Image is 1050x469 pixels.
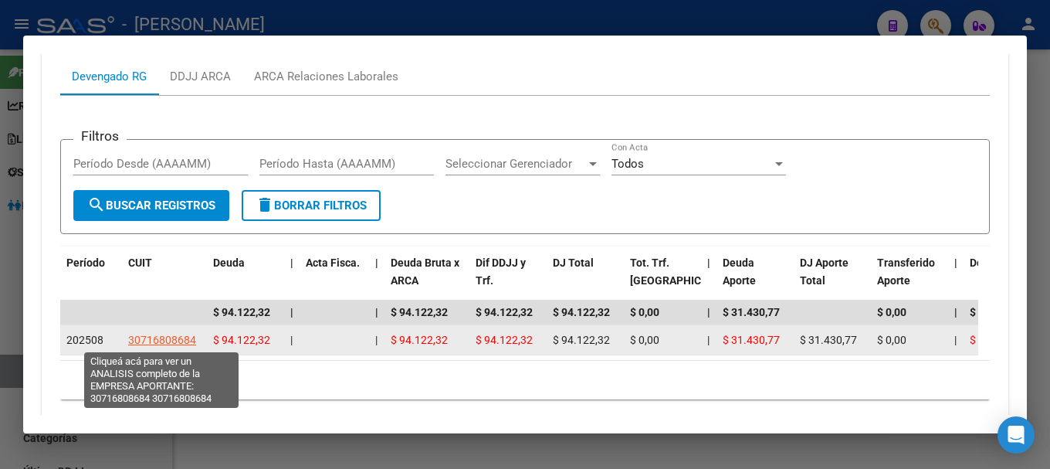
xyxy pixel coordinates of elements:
span: Deuda Contr. [970,257,1033,269]
span: $ 94.122,32 [213,306,270,318]
div: ARCA Relaciones Laborales [254,68,398,85]
span: $ 31.430,77 [723,306,780,318]
span: $ 94.122,32 [476,306,533,318]
datatable-header-cell: Período [60,246,122,314]
datatable-header-cell: | [701,246,716,314]
span: Borrar Filtros [256,199,367,212]
span: $ 62.691,55 [970,306,1027,318]
span: $ 0,00 [630,334,659,346]
datatable-header-cell: Deuda Contr. [964,246,1041,314]
span: | [375,306,378,318]
span: Tot. Trf. [GEOGRAPHIC_DATA] [630,257,735,287]
span: Deuda Bruta x ARCA [391,257,459,287]
span: | [954,306,957,318]
span: $ 94.122,32 [213,334,270,346]
span: Acta Fisca. [306,257,360,269]
datatable-header-cell: Transferido Aporte [871,246,948,314]
span: Transferido Aporte [877,257,935,287]
datatable-header-cell: | [369,246,384,314]
div: DDJJ ARCA [170,68,231,85]
span: $ 94.122,32 [391,306,448,318]
span: | [954,334,957,346]
datatable-header-cell: Deuda Aporte [716,246,794,314]
span: $ 94.122,32 [391,334,448,346]
span: Deuda [213,257,245,269]
span: | [707,257,710,269]
datatable-header-cell: DJ Total [547,246,624,314]
span: Seleccionar Gerenciador [445,157,586,171]
span: Dif DDJJ y Trf. [476,257,526,287]
datatable-header-cell: Tot. Trf. Bruto [624,246,701,314]
datatable-header-cell: | [948,246,964,314]
button: Borrar Filtros [242,190,381,221]
span: Buscar Registros [87,199,215,212]
button: Buscar Registros [73,190,229,221]
span: $ 62.691,55 [970,334,1027,346]
datatable-header-cell: Acta Fisca. [300,246,369,314]
mat-icon: search [87,195,106,214]
span: DJ Aporte Total [800,257,848,287]
span: DJ Total [553,257,594,269]
datatable-header-cell: CUIT [122,246,207,314]
span: Todos [611,157,644,171]
span: | [290,334,293,346]
span: $ 94.122,32 [553,306,610,318]
span: | [954,257,957,269]
div: Devengado RG [72,68,147,85]
span: $ 31.430,77 [800,334,857,346]
span: 202508 [66,334,103,346]
datatable-header-cell: Dif DDJJ y Trf. [469,246,547,314]
span: Período [66,257,105,269]
span: $ 31.430,77 [723,334,780,346]
span: $ 94.122,32 [476,334,533,346]
span: $ 0,00 [877,306,906,318]
span: | [375,257,378,269]
datatable-header-cell: | [284,246,300,314]
datatable-header-cell: DJ Aporte Total [794,246,871,314]
datatable-header-cell: Deuda [207,246,284,314]
span: | [375,334,378,346]
span: $ 0,00 [630,306,659,318]
span: Deuda Aporte [723,257,756,287]
datatable-header-cell: Deuda Bruta x ARCA [384,246,469,314]
span: | [707,306,710,318]
div: Open Intercom Messenger [997,416,1035,454]
h3: Filtros [73,127,127,144]
span: | [707,334,710,346]
span: CUIT [128,257,152,269]
span: $ 94.122,32 [553,334,610,346]
span: $ 0,00 [877,334,906,346]
span: | [290,257,293,269]
mat-icon: delete [256,195,274,214]
span: | [290,306,293,318]
span: 30716808684 [128,334,196,346]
